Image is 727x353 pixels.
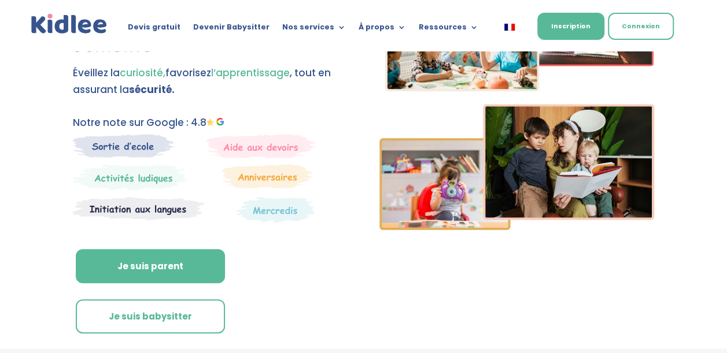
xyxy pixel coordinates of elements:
a: Devenir Babysitter [193,23,270,36]
img: Français [504,24,515,31]
img: logo_kidlee_bleu [29,12,109,36]
span: curiosité, [120,66,165,80]
a: Je suis parent [76,249,225,284]
a: Ressources [419,23,478,36]
a: Devis gratuit [128,23,180,36]
img: Anniversaire [222,164,312,188]
a: Nos services [282,23,346,36]
strong: sécurité. [129,83,175,96]
span: l’apprentissage [211,66,290,80]
a: Connexion [608,13,674,40]
img: Thematique [237,196,315,223]
img: Sortie decole [73,134,174,158]
a: Inscription [537,13,604,40]
p: Notre note sur Google : 4.8 [73,114,348,131]
a: Je suis babysitter [76,299,225,334]
a: Kidlee Logo [29,12,109,36]
p: Éveillez la favorisez , tout en assurant la [73,65,348,98]
picture: Imgs-2 [379,220,654,233]
img: Atelier thematique [73,196,204,221]
img: Mercredi [73,164,187,191]
a: À propos [359,23,406,36]
img: weekends [206,134,315,158]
